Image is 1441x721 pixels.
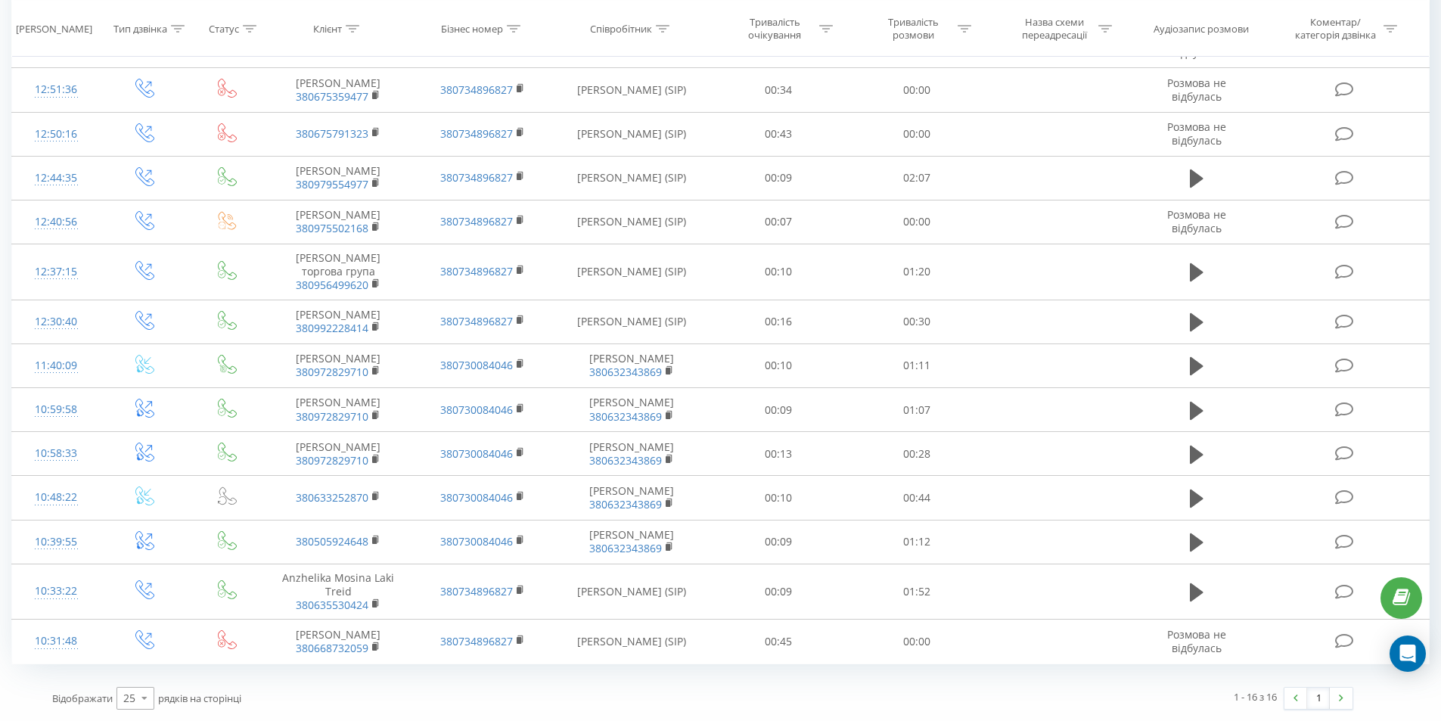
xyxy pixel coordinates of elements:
[710,476,848,520] td: 00:10
[266,244,410,300] td: [PERSON_NAME] торгова група
[296,321,368,335] a: 380992228414
[440,402,513,417] a: 380730084046
[710,620,848,664] td: 00:45
[266,300,410,343] td: [PERSON_NAME]
[296,641,368,655] a: 380668732059
[590,22,652,35] div: Співробітник
[554,564,710,620] td: [PERSON_NAME] (SIP)
[440,314,513,328] a: 380734896827
[710,244,848,300] td: 00:10
[16,22,92,35] div: [PERSON_NAME]
[296,126,368,141] a: 380675791323
[554,432,710,476] td: [PERSON_NAME]
[440,446,513,461] a: 380730084046
[296,534,368,549] a: 380505924648
[266,156,410,200] td: [PERSON_NAME]
[440,634,513,648] a: 380734896827
[554,68,710,112] td: [PERSON_NAME] (SIP)
[440,82,513,97] a: 380734896827
[848,564,986,620] td: 01:52
[848,200,986,244] td: 00:00
[710,520,848,564] td: 00:09
[1167,32,1226,60] span: Розмова не відбулась
[873,16,954,42] div: Тривалість розмови
[589,541,662,555] a: 380632343869
[554,388,710,432] td: [PERSON_NAME]
[1167,627,1226,655] span: Розмова не відбулась
[848,432,986,476] td: 00:28
[266,343,410,387] td: [PERSON_NAME]
[27,626,85,656] div: 10:31:48
[1167,76,1226,104] span: Розмова не відбулась
[554,476,710,520] td: [PERSON_NAME]
[554,620,710,664] td: [PERSON_NAME] (SIP)
[1307,688,1330,709] a: 1
[848,343,986,387] td: 01:11
[440,490,513,505] a: 380730084046
[296,177,368,191] a: 380979554977
[710,200,848,244] td: 00:07
[554,343,710,387] td: [PERSON_NAME]
[266,432,410,476] td: [PERSON_NAME]
[440,534,513,549] a: 380730084046
[848,156,986,200] td: 02:07
[848,520,986,564] td: 01:12
[554,520,710,564] td: [PERSON_NAME]
[27,439,85,468] div: 10:58:33
[848,620,986,664] td: 00:00
[1234,689,1277,704] div: 1 - 16 з 16
[554,156,710,200] td: [PERSON_NAME] (SIP)
[441,22,503,35] div: Бізнес номер
[27,120,85,149] div: 12:50:16
[848,300,986,343] td: 00:30
[27,257,85,287] div: 12:37:15
[296,365,368,379] a: 380972829710
[440,264,513,278] a: 380734896827
[440,584,513,598] a: 380734896827
[158,691,241,705] span: рядків на сторінці
[710,300,848,343] td: 00:16
[27,395,85,424] div: 10:59:58
[27,527,85,557] div: 10:39:55
[296,598,368,612] a: 380635530424
[848,476,986,520] td: 00:44
[554,200,710,244] td: [PERSON_NAME] (SIP)
[848,244,986,300] td: 01:20
[710,112,848,156] td: 00:43
[266,388,410,432] td: [PERSON_NAME]
[710,388,848,432] td: 00:09
[589,409,662,424] a: 380632343869
[27,351,85,381] div: 11:40:09
[848,388,986,432] td: 01:07
[848,68,986,112] td: 00:00
[296,89,368,104] a: 380675359477
[554,112,710,156] td: [PERSON_NAME] (SIP)
[113,22,167,35] div: Тип дзвінка
[27,163,85,193] div: 12:44:35
[710,156,848,200] td: 00:09
[209,22,239,35] div: Статус
[27,576,85,606] div: 10:33:22
[554,244,710,300] td: [PERSON_NAME] (SIP)
[589,365,662,379] a: 380632343869
[1167,120,1226,148] span: Розмова не відбулась
[710,432,848,476] td: 00:13
[296,409,368,424] a: 380972829710
[52,691,113,705] span: Відображати
[296,221,368,235] a: 380975502168
[710,343,848,387] td: 00:10
[589,497,662,511] a: 380632343869
[27,483,85,512] div: 10:48:22
[554,300,710,343] td: [PERSON_NAME] (SIP)
[296,490,368,505] a: 380633252870
[296,278,368,292] a: 380956499620
[589,453,662,468] a: 380632343869
[1154,22,1249,35] div: Аудіозапис розмови
[27,75,85,104] div: 12:51:36
[440,126,513,141] a: 380734896827
[266,620,410,664] td: [PERSON_NAME]
[266,68,410,112] td: [PERSON_NAME]
[734,16,815,42] div: Тривалість очікування
[266,564,410,620] td: Anzhelika Mosina Laki Treid
[710,564,848,620] td: 00:09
